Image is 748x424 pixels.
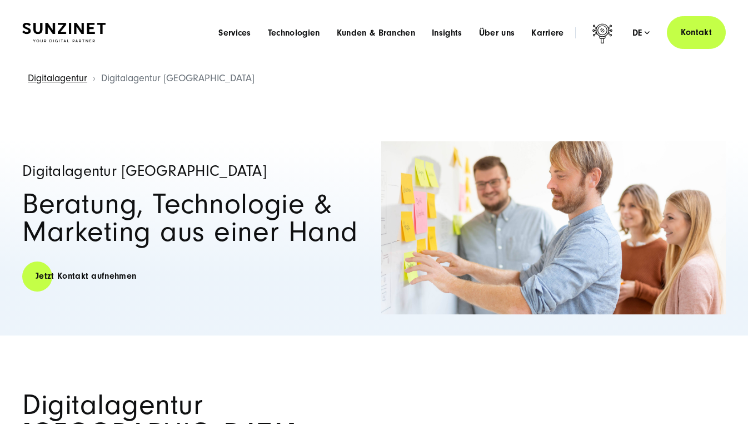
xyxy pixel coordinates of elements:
[432,27,462,38] a: Insights
[479,27,515,38] a: Über uns
[22,23,106,42] img: SUNZINET Full Service Digital Agentur
[268,27,320,38] a: Technologien
[28,72,87,84] a: Digitalagentur
[531,27,564,38] a: Karriere
[381,141,726,314] img: Wokshopsituation in der Digitalagentur Köln
[22,164,367,179] h3: Digitalagentur [GEOGRAPHIC_DATA]
[22,190,367,246] h1: Beratung, Technologie & Marketing aus einer Hand
[337,27,415,38] a: Kunden & Branchen
[667,16,726,49] a: Kontakt
[632,27,650,38] div: de
[101,72,255,84] span: Digitalagentur [GEOGRAPHIC_DATA]
[218,27,251,38] a: Services
[22,260,149,292] a: Jetzt Kontakt aufnehmen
